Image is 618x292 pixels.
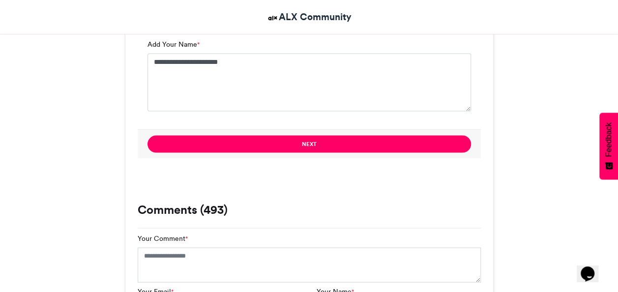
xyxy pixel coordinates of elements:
button: Feedback - Show survey [599,113,618,179]
label: Add Your Name [147,39,200,49]
a: ALX Community [266,10,352,24]
img: ALX Community [266,12,279,24]
iframe: chat widget [577,253,608,282]
button: Next [147,135,471,152]
h3: Comments (493) [138,204,481,215]
span: Feedback [604,122,613,157]
label: Your Comment [138,233,188,243]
